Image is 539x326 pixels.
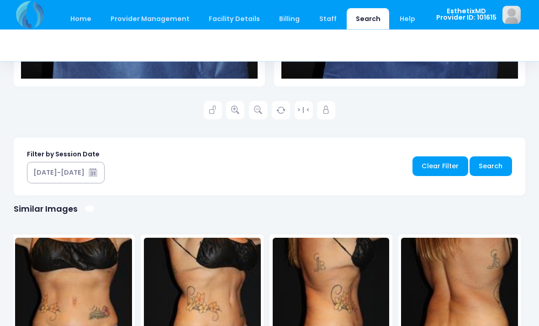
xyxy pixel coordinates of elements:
a: > | < [295,102,313,120]
img: image [502,6,521,24]
a: Staff [310,8,345,30]
a: Search [347,8,389,30]
a: Billing [270,8,309,30]
a: Home [61,8,100,30]
label: Filter by Session Date [27,150,100,160]
a: Facility Details [200,8,269,30]
span: EsthetixMD Provider ID: 101615 [436,8,497,21]
a: Provider Management [101,8,198,30]
a: Clear Filter [412,157,468,176]
h1: Similar Images [14,204,78,214]
div: [DATE]-[DATE] [33,168,85,178]
a: Help [391,8,424,30]
a: Search [470,157,512,176]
